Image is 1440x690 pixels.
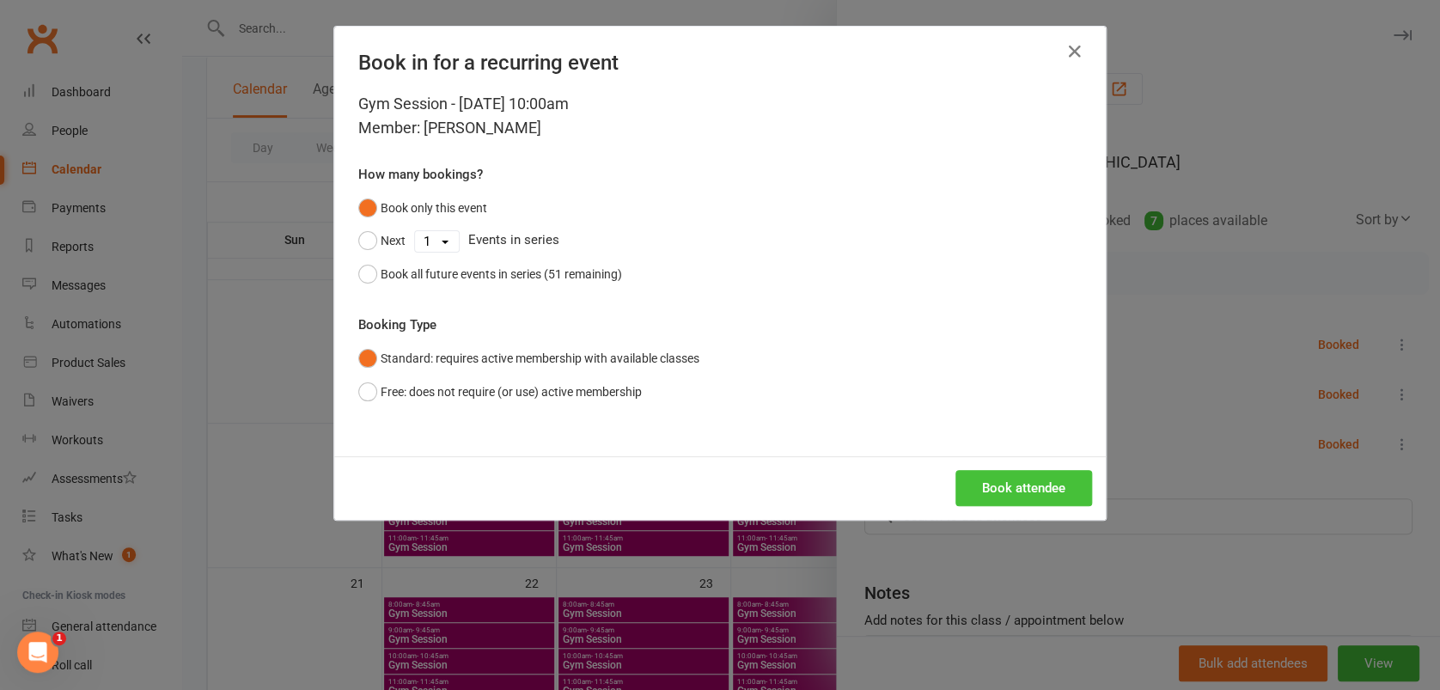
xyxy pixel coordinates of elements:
[17,632,58,673] iframe: Intercom live chat
[358,51,1082,75] h4: Book in for a recurring event
[358,192,487,224] button: Book only this event
[1061,38,1089,65] button: Close
[358,224,1082,257] div: Events in series
[358,258,622,290] button: Book all future events in series (51 remaining)
[358,314,436,335] label: Booking Type
[358,224,406,257] button: Next
[955,470,1092,506] button: Book attendee
[358,376,642,408] button: Free: does not require (or use) active membership
[358,342,699,375] button: Standard: requires active membership with available classes
[358,92,1082,140] div: Gym Session - [DATE] 10:00am Member: [PERSON_NAME]
[52,632,66,645] span: 1
[381,265,622,284] div: Book all future events in series (51 remaining)
[358,164,483,185] label: How many bookings?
